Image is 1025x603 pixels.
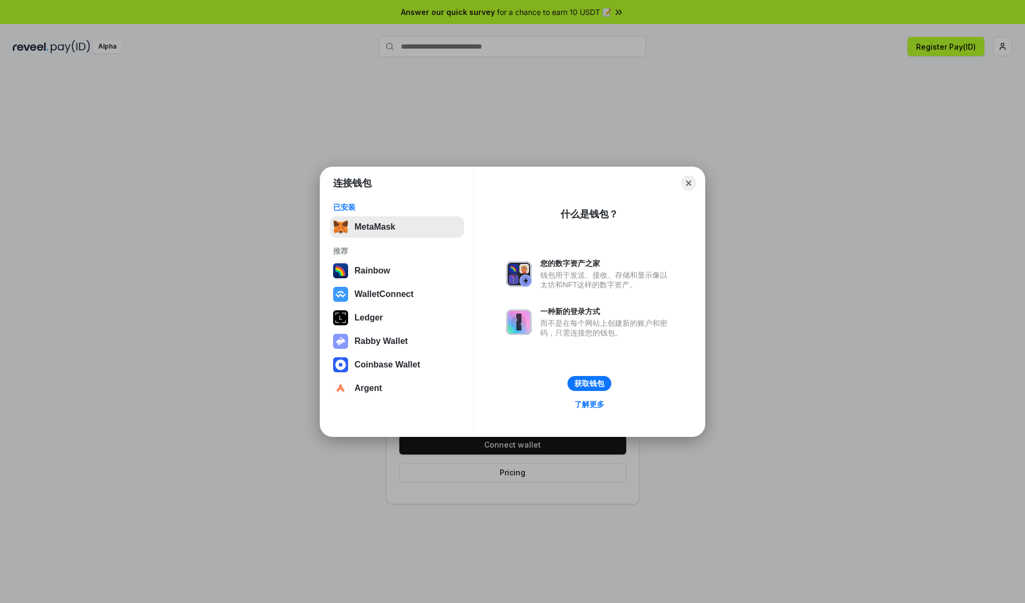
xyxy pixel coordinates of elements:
[540,318,673,338] div: 而不是在每个网站上创建新的账户和密码，只需连接您的钱包。
[540,270,673,289] div: 钱包用于发送、接收、存储和显示像以太坊和NFT这样的数字资产。
[567,376,611,391] button: 获取钱包
[506,261,532,287] img: svg+xml,%3Csvg%20xmlns%3D%22http%3A%2F%2Fwww.w3.org%2F2000%2Fsvg%22%20fill%3D%22none%22%20viewBox...
[333,334,348,349] img: svg+xml,%3Csvg%20xmlns%3D%22http%3A%2F%2Fwww.w3.org%2F2000%2Fsvg%22%20fill%3D%22none%22%20viewBox...
[333,357,348,372] img: svg+xml,%3Csvg%20width%3D%2228%22%20height%3D%2228%22%20viewBox%3D%220%200%2028%2028%22%20fill%3D...
[574,400,604,409] div: 了解更多
[330,331,464,352] button: Rabby Wallet
[561,208,618,221] div: 什么是钱包？
[574,379,604,388] div: 获取钱包
[354,222,395,232] div: MetaMask
[354,313,383,323] div: Ledger
[354,336,408,346] div: Rabby Wallet
[540,307,673,316] div: 一种新的登录方式
[333,287,348,302] img: svg+xml,%3Csvg%20width%3D%2228%22%20height%3D%2228%22%20viewBox%3D%220%200%2028%2028%22%20fill%3D...
[330,378,464,399] button: Argent
[333,310,348,325] img: svg+xml,%3Csvg%20xmlns%3D%22http%3A%2F%2Fwww.w3.org%2F2000%2Fsvg%22%20width%3D%2228%22%20height%3...
[354,383,382,393] div: Argent
[681,176,696,191] button: Close
[330,284,464,305] button: WalletConnect
[568,397,611,411] a: 了解更多
[330,354,464,375] button: Coinbase Wallet
[330,216,464,238] button: MetaMask
[333,381,348,396] img: svg+xml,%3Csvg%20width%3D%2228%22%20height%3D%2228%22%20viewBox%3D%220%200%2028%2028%22%20fill%3D...
[333,220,348,234] img: svg+xml,%3Csvg%20fill%3D%22none%22%20height%3D%2233%22%20viewBox%3D%220%200%2035%2033%22%20width%...
[333,177,372,190] h1: 连接钱包
[333,263,348,278] img: svg+xml,%3Csvg%20width%3D%22120%22%20height%3D%22120%22%20viewBox%3D%220%200%20120%20120%22%20fil...
[540,259,673,268] div: 您的数字资产之家
[354,266,390,276] div: Rainbow
[506,309,532,335] img: svg+xml,%3Csvg%20xmlns%3D%22http%3A%2F%2Fwww.w3.org%2F2000%2Fsvg%22%20fill%3D%22none%22%20viewBox...
[354,289,414,299] div: WalletConnect
[354,360,420,370] div: Coinbase Wallet
[333,246,461,256] div: 推荐
[330,260,464,281] button: Rainbow
[330,307,464,328] button: Ledger
[333,202,461,212] div: 已安装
